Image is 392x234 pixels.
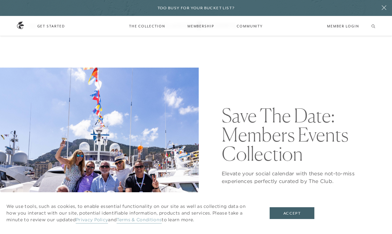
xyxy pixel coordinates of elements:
a: The Collection [123,17,172,35]
p: We use tools, such as cookies, to enable essential functionality on our site as well as collectin... [6,203,257,223]
p: Elevate your social calendar with these not-to-miss experiences perfectly curated by The Club. [222,170,376,185]
a: Get Started [37,23,65,29]
h1: Save The Date: Members Events Collection [222,106,376,163]
a: Terms & Conditions [117,217,162,223]
a: Privacy Policy [76,217,108,223]
h6: Too busy for your bucket list? [158,5,235,11]
a: Community [230,17,269,35]
button: Accept [270,207,314,219]
a: Member Login [327,23,359,29]
a: Membership [181,17,221,35]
